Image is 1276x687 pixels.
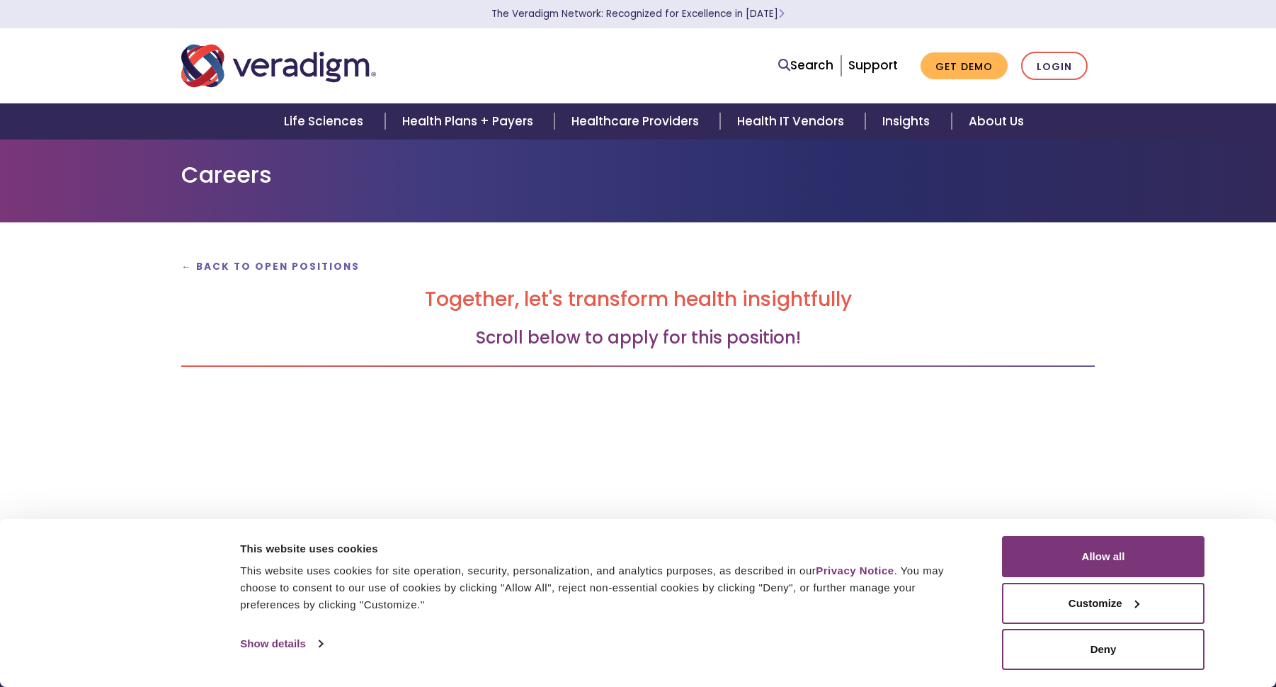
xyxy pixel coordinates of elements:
[240,562,970,613] div: This website uses cookies for site operation, security, personalization, and analytics purposes, ...
[1021,52,1088,81] a: Login
[554,103,720,140] a: Healthcare Providers
[181,288,1095,312] h2: Together, let's transform health insightfully
[267,103,384,140] a: Life Sciences
[1002,629,1204,670] button: Deny
[778,56,833,75] a: Search
[181,260,360,273] a: ← Back to Open Positions
[385,103,554,140] a: Health Plans + Payers
[1002,536,1204,577] button: Allow all
[181,42,376,89] img: Veradigm logo
[952,103,1041,140] a: About Us
[865,103,951,140] a: Insights
[491,7,785,21] a: The Veradigm Network: Recognized for Excellence in [DATE]Learn More
[240,633,322,654] a: Show details
[816,564,894,577] a: Privacy Notice
[181,161,1095,188] h1: Careers
[921,52,1008,80] a: Get Demo
[181,328,1095,348] h3: Scroll below to apply for this position!
[240,540,970,557] div: This website uses cookies
[848,57,898,74] a: Support
[1002,583,1204,624] button: Customize
[778,7,785,21] span: Learn More
[720,103,865,140] a: Health IT Vendors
